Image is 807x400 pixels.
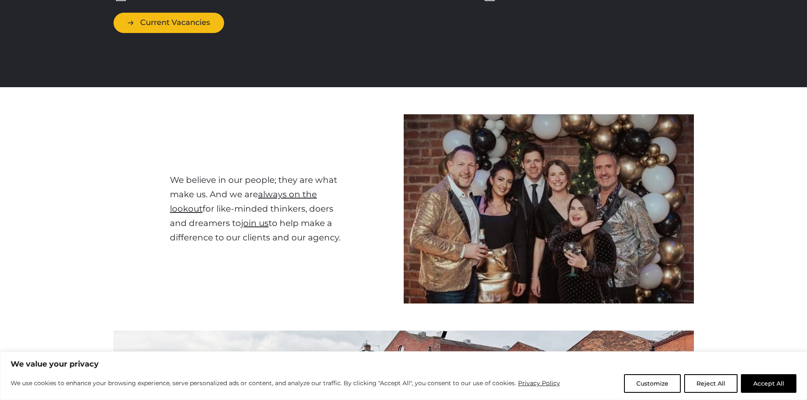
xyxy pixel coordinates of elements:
[518,378,560,388] a: Privacy Policy
[684,374,738,393] button: Reject All
[404,114,694,304] img: Ponderosa Management
[11,359,796,369] p: We value your privacy
[114,13,224,33] a: Current Vacancies
[741,374,796,393] button: Accept All
[170,173,347,245] p: We believe in our people; they are what make us. And we are for like-minded thinkers, doers and d...
[624,374,681,393] button: Customize
[241,218,269,228] a: join us
[11,378,560,388] p: We use cookies to enhance your browsing experience, serve personalized ads or content, and analyz...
